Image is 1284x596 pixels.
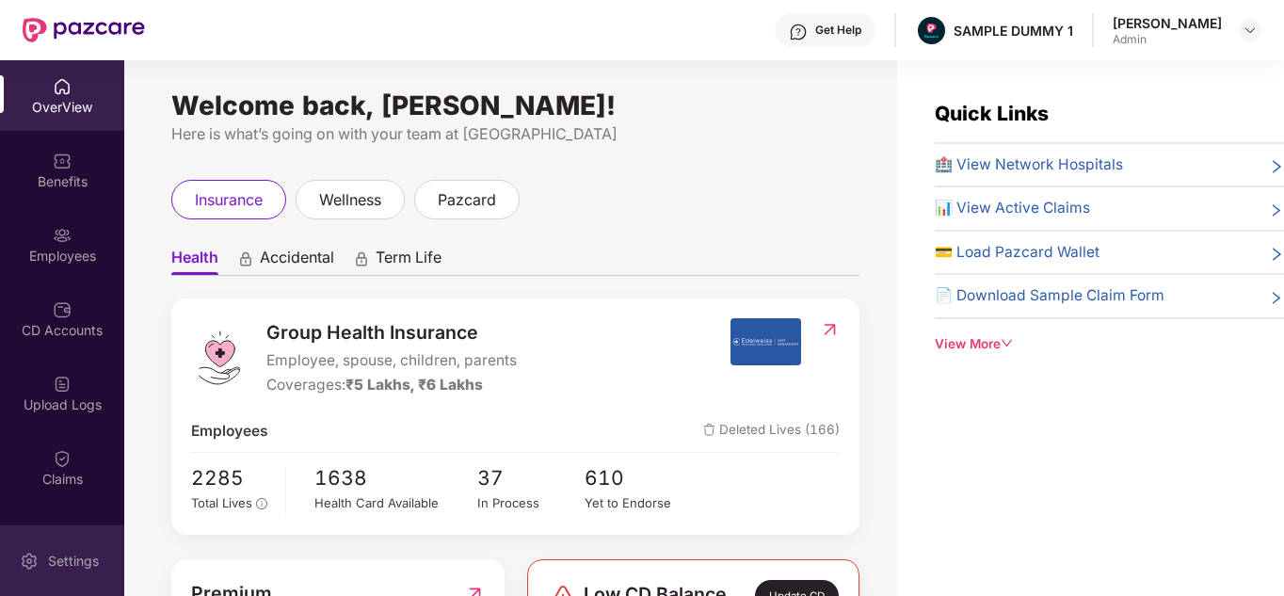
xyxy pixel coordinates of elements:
span: Accidental [260,248,334,275]
div: In Process [477,493,586,513]
img: svg+xml;base64,PHN2ZyBpZD0iSGVscC0zMngzMiIgeG1sbnM9Imh0dHA6Ly93d3cudzMub3JnLzIwMDAvc3ZnIiB3aWR0aD... [789,23,808,41]
span: wellness [319,188,381,212]
img: svg+xml;base64,PHN2ZyBpZD0iQmVuZWZpdHMiIHhtbG5zPSJodHRwOi8vd3d3LnczLm9yZy8yMDAwL3N2ZyIgd2lkdGg9Ij... [53,152,72,170]
span: 37 [477,462,586,493]
img: New Pazcare Logo [23,18,145,42]
span: ₹5 Lakhs, ₹6 Lakhs [345,376,483,394]
span: 🏥 View Network Hospitals [935,153,1123,176]
img: svg+xml;base64,PHN2ZyBpZD0iQ2xhaW0iIHhtbG5zPSJodHRwOi8vd3d3LnczLm9yZy8yMDAwL3N2ZyIgd2lkdGg9IjIwIi... [53,449,72,468]
span: Term Life [376,248,441,275]
div: View More [935,334,1284,354]
div: [PERSON_NAME] [1113,14,1222,32]
span: 📄 Download Sample Claim Form [935,284,1164,307]
span: Employee, spouse, children, parents [266,349,517,372]
span: Total Lives [191,495,252,510]
img: svg+xml;base64,PHN2ZyBpZD0iQ2xhaW0iIHhtbG5zPSJodHRwOi8vd3d3LnczLm9yZy8yMDAwL3N2ZyIgd2lkdGg9IjIwIi... [53,524,72,542]
span: Deleted Lives (166) [703,420,840,443]
img: Pazcare_Alternative_logo-01-01.png [918,17,945,44]
span: 💳 Load Pazcard Wallet [935,241,1099,264]
div: Health Card Available [314,493,476,513]
div: Get Help [815,23,861,38]
span: Health [171,248,218,275]
img: svg+xml;base64,PHN2ZyBpZD0iQ0RfQWNjb3VudHMiIGRhdGEtbmFtZT0iQ0QgQWNjb3VudHMiIHhtbG5zPSJodHRwOi8vd3... [53,300,72,319]
img: RedirectIcon [820,320,840,339]
span: right [1269,288,1284,307]
div: animation [237,250,254,266]
img: svg+xml;base64,PHN2ZyBpZD0iSG9tZSIgeG1sbnM9Imh0dHA6Ly93d3cudzMub3JnLzIwMDAvc3ZnIiB3aWR0aD0iMjAiIG... [53,77,72,96]
div: animation [353,250,370,266]
img: svg+xml;base64,PHN2ZyBpZD0iVXBsb2FkX0xvZ3MiIGRhdGEtbmFtZT0iVXBsb2FkIExvZ3MiIHhtbG5zPSJodHRwOi8vd3... [53,375,72,394]
span: down [1001,337,1014,350]
div: Welcome back, [PERSON_NAME]! [171,98,859,113]
span: insurance [195,188,263,212]
img: insurerIcon [730,318,801,365]
span: 610 [585,462,693,493]
span: right [1269,245,1284,264]
span: 📊 View Active Claims [935,197,1090,219]
div: Yet to Endorse [585,493,693,513]
span: right [1269,201,1284,219]
img: deleteIcon [703,424,715,436]
span: 1638 [314,462,476,493]
span: Employees [191,420,268,443]
span: info-circle [256,498,267,509]
span: Group Health Insurance [266,318,517,347]
img: logo [191,330,248,386]
div: Coverages: [266,374,517,396]
img: svg+xml;base64,PHN2ZyBpZD0iU2V0dGluZy0yMHgyMCIgeG1sbnM9Imh0dHA6Ly93d3cudzMub3JnLzIwMDAvc3ZnIiB3aW... [20,552,39,571]
img: svg+xml;base64,PHN2ZyBpZD0iRHJvcGRvd24tMzJ4MzIiIHhtbG5zPSJodHRwOi8vd3d3LnczLm9yZy8yMDAwL3N2ZyIgd2... [1243,23,1258,38]
div: Here is what’s going on with your team at [GEOGRAPHIC_DATA] [171,122,859,146]
div: SAMPLE DUMMY 1 [954,22,1073,40]
span: right [1269,157,1284,176]
span: 2285 [191,462,272,493]
div: Settings [42,552,104,571]
img: svg+xml;base64,PHN2ZyBpZD0iRW1wbG95ZWVzIiB4bWxucz0iaHR0cDovL3d3dy53My5vcmcvMjAwMC9zdmciIHdpZHRoPS... [53,226,72,245]
span: pazcard [438,188,496,212]
span: Quick Links [935,102,1049,125]
div: Admin [1113,32,1222,47]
